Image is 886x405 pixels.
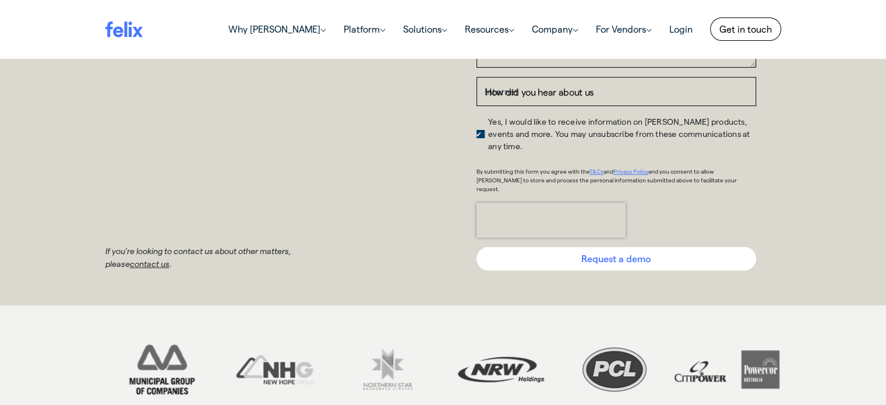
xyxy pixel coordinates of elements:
a: Get in touch [710,17,781,41]
a: T&Cs [590,168,603,175]
a: Resources [456,17,523,41]
iframe: reCAPTCHA [476,203,626,238]
a: Company [523,17,587,41]
span: By submitting this form you agree with the [476,168,590,175]
img: PCL-B&W [560,343,668,396]
img: new hope group [221,343,329,396]
img: felix logo [105,21,143,37]
input: Request a demo [476,247,756,270]
a: Why [PERSON_NAME] [220,17,335,41]
img: citipower [673,343,781,396]
img: nrw-holdings-logo [447,343,555,396]
a: Login [661,17,701,41]
span: and you consent to allow [PERSON_NAME] to store and process the personal information submitted ab... [476,168,737,192]
a: Solutions [394,17,456,41]
p: If you're looking to contact us about other matters, please . [105,245,338,271]
img: municipal group logo [108,343,216,396]
span: and [603,168,613,175]
a: For Vendors [587,17,661,41]
a: contact us [130,259,170,269]
img: northen-star [334,343,442,396]
span: Yes, I would like to receive information on [PERSON_NAME] products, events and more. You may unsu... [488,117,750,151]
a: Platform [335,17,394,41]
a: Privacy Policy [613,168,648,175]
